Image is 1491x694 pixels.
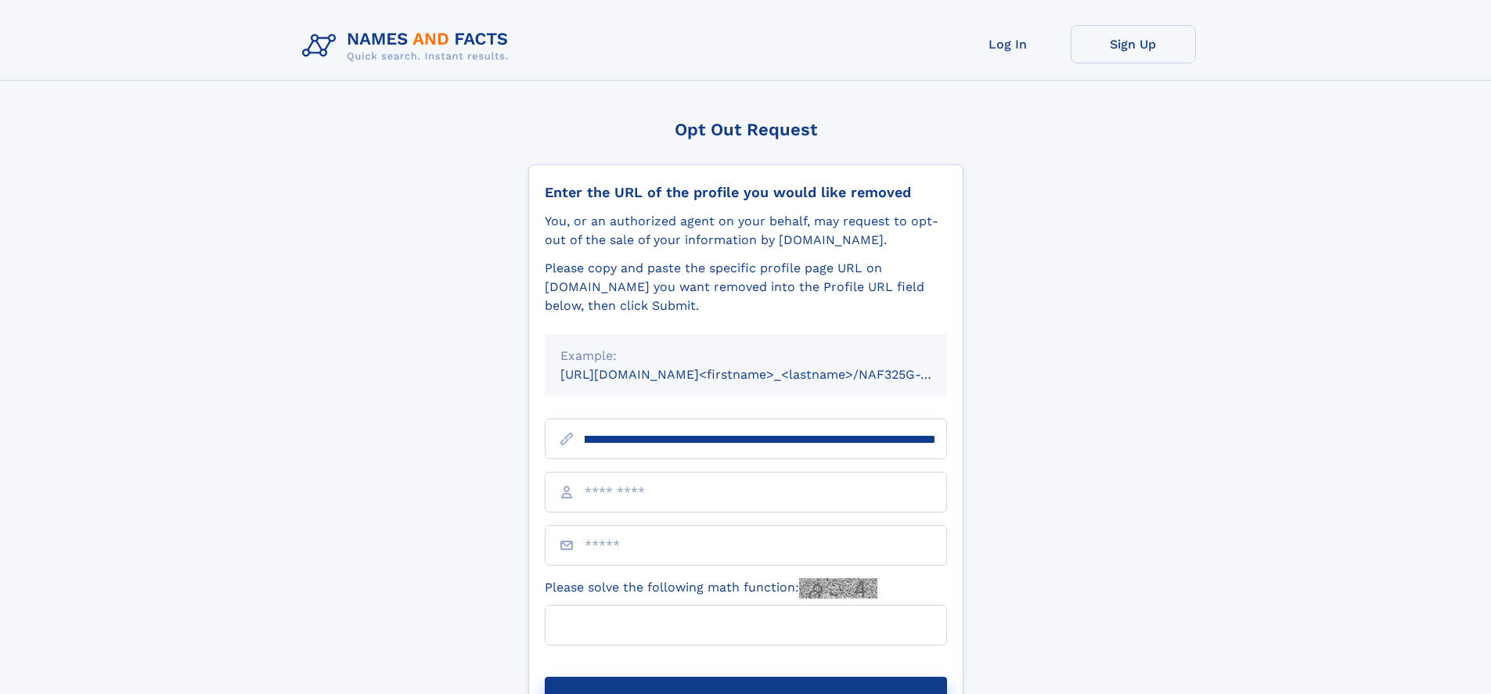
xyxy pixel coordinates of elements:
[545,184,947,201] div: Enter the URL of the profile you would like removed
[545,259,947,315] div: Please copy and paste the specific profile page URL on [DOMAIN_NAME] you want removed into the Pr...
[545,212,947,250] div: You, or an authorized agent on your behalf, may request to opt-out of the sale of your informatio...
[1071,25,1196,63] a: Sign Up
[945,25,1071,63] a: Log In
[545,578,877,599] label: Please solve the following math function:
[296,25,521,67] img: Logo Names and Facts
[560,367,977,382] small: [URL][DOMAIN_NAME]<firstname>_<lastname>/NAF325G-xxxxxxxx
[528,120,963,139] div: Opt Out Request
[560,347,931,365] div: Example:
